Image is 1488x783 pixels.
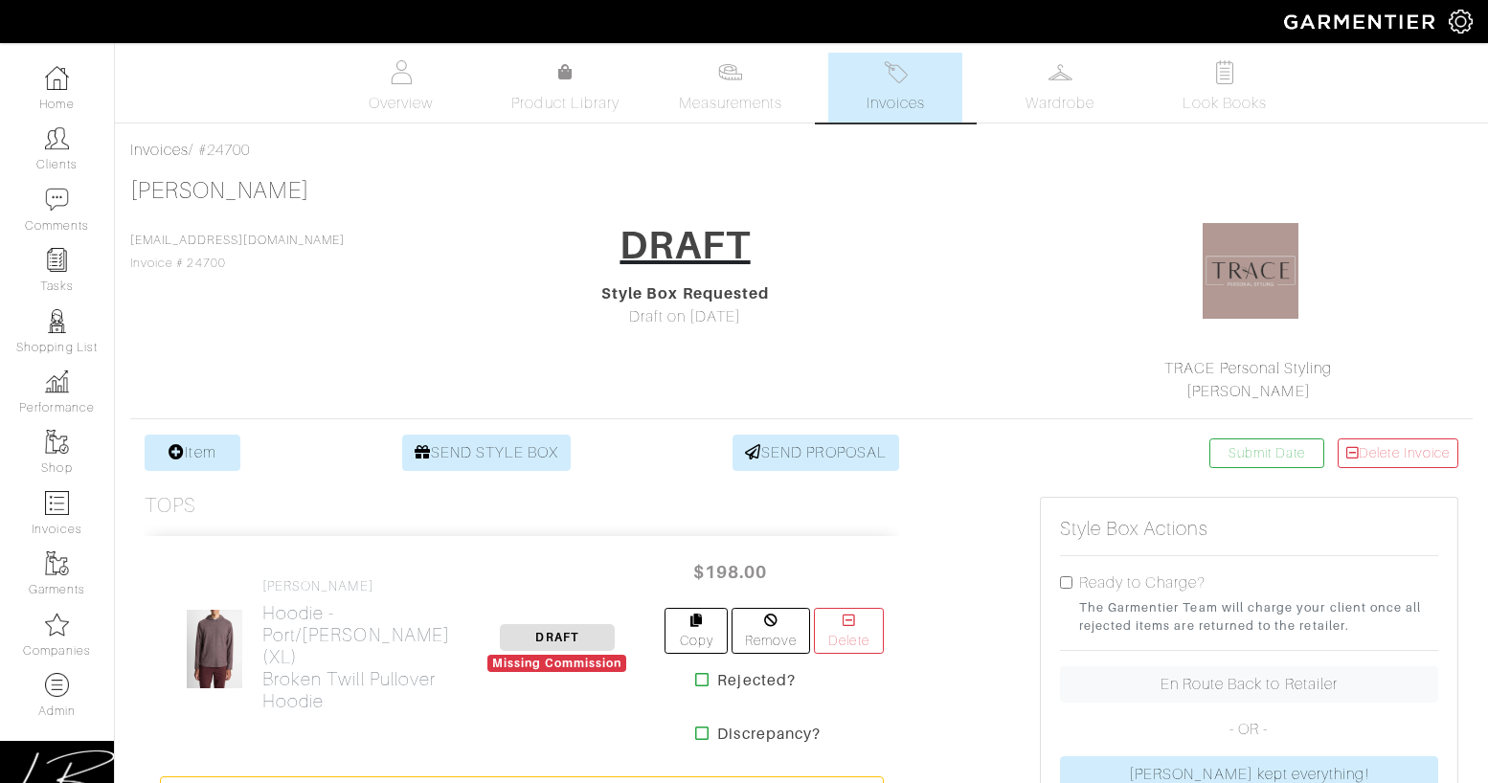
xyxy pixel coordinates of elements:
[664,53,799,123] a: Measurements
[45,66,69,90] img: dashboard-icon-dbcd8f5a0b271acd01030246c82b418ddd0df26cd7fceb0bd07c9910d44c42f6.png
[1183,92,1268,115] span: Look Books
[487,655,626,672] div: Missing Commission
[672,551,787,593] span: $198.00
[45,126,69,150] img: clients-icon-6bae9207a08558b7cb47a8932f037763ab4055f8c8b6bfacd5dc20c3e0201464.png
[145,435,240,471] a: Item
[45,613,69,637] img: companies-icon-14a0f246c7e91f24465de634b560f0151b0cc5c9ce11af5fac52e6d7d6371812.png
[1274,5,1449,38] img: garmentier-logo-header-white-b43fb05a5012e4ada735d5af1a66efaba907eab6374d6393d1fbf88cb4ef424d.png
[45,369,69,393] img: graph-8b7af3c665d003b59727f371ae50e7771705bf0c487971e6e97d053d13c5068d.png
[476,305,894,328] div: Draft on [DATE]
[1079,571,1206,594] label: Ready to Charge?
[334,53,468,123] a: Overview
[130,139,1473,162] div: / #24700
[1338,438,1458,468] a: Delete Invoice
[1209,438,1324,468] a: Submit Date
[130,178,309,203] a: [PERSON_NAME]
[732,608,810,654] a: Remove
[718,60,742,84] img: measurements-466bbee1fd09ba9460f595b01e5d73f9e2bff037440d3c8f018324cb6cdf7a4a.svg
[884,60,908,84] img: orders-27d20c2124de7fd6de4e0e44c1d41de31381a507db9b33961299e4e07d508b8c.svg
[1060,666,1438,703] a: En Route Back to Retailer
[1060,718,1438,741] p: - OR -
[45,673,69,697] img: custom-products-icon-6973edde1b6c6774590e2ad28d3d057f2f42decad08aa0e48061009ba2575b3a.png
[1186,383,1311,400] a: [PERSON_NAME]
[1158,53,1292,123] a: Look Books
[1164,360,1332,377] a: TRACE Personal Styling
[130,234,345,247] a: [EMAIL_ADDRESS][DOMAIN_NAME]
[402,435,572,471] a: SEND STYLE BOX
[45,491,69,515] img: orders-icon-0abe47150d42831381b5fb84f609e132dff9fe21cb692f30cb5eec754e2cba89.png
[1079,598,1438,635] small: The Garmentier Team will charge your client once all rejected items are returned to the retailer.
[499,61,633,115] a: Product Library
[717,723,821,746] strong: Discrepancy?
[500,624,615,651] span: DRAFT
[369,92,433,115] span: Overview
[500,628,615,645] a: DRAFT
[828,53,962,123] a: Invoices
[45,551,69,575] img: garments-icon-b7da505a4dc4fd61783c78ac3ca0ef83fa9d6f193b1c9dc38574b1d14d53ca28.png
[1203,223,1298,319] img: 1583817110766.png.png
[717,669,795,692] strong: Rejected?
[45,430,69,454] img: garments-icon-b7da505a4dc4fd61783c78ac3ca0ef83fa9d6f193b1c9dc38574b1d14d53ca28.png
[1449,10,1473,34] img: gear-icon-white-bd11855cb880d31180b6d7d6211b90ccbf57a29d726f0c71d8c61bd08dd39cc2.png
[511,92,620,115] span: Product Library
[145,494,196,518] h3: Tops
[476,282,894,305] div: Style Box Requested
[262,578,450,712] a: [PERSON_NAME] Hoodie - Port/[PERSON_NAME] (XL)Broken Twill Pullover Hoodie
[1213,60,1237,84] img: todo-9ac3debb85659649dc8f770b8b6100bb5dab4b48dedcbae339e5042a72dfd3cc.svg
[1048,60,1072,84] img: wardrobe-487a4870c1b7c33e795ec22d11cfc2ed9d08956e64fb3008fe2437562e282088.svg
[389,60,413,84] img: basicinfo-40fd8af6dae0f16599ec9e87c0ef1c0a1fdea2edbe929e3d69a839185d80c458.svg
[733,435,899,471] a: SEND PROPOSAL
[186,609,244,689] img: ButXZjzaQnvJ56kEj2UDWFwV
[607,215,762,282] a: DRAFT
[620,222,750,268] h1: DRAFT
[45,188,69,212] img: comment-icon-a0a6a9ef722e966f86d9cbdc48e553b5cf19dbc54f86b18d962a5391bc8f6eb6.png
[262,602,450,712] h2: Hoodie - Port/[PERSON_NAME] (XL) Broken Twill Pullover Hoodie
[993,53,1127,123] a: Wardrobe
[45,248,69,272] img: reminder-icon-8004d30b9f0a5d33ae49ab947aed9ed385cf756f9e5892f1edd6e32f2345188e.png
[867,92,925,115] span: Invoices
[130,234,345,270] span: Invoice # 24700
[45,309,69,333] img: stylists-icon-eb353228a002819b7ec25b43dbf5f0378dd9e0616d9560372ff212230b889e62.png
[1026,92,1094,115] span: Wardrobe
[130,142,189,159] a: Invoices
[262,578,450,594] h4: [PERSON_NAME]
[679,92,783,115] span: Measurements
[1060,517,1209,540] h5: Style Box Actions
[665,608,728,654] a: Copy
[814,608,884,654] a: Delete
